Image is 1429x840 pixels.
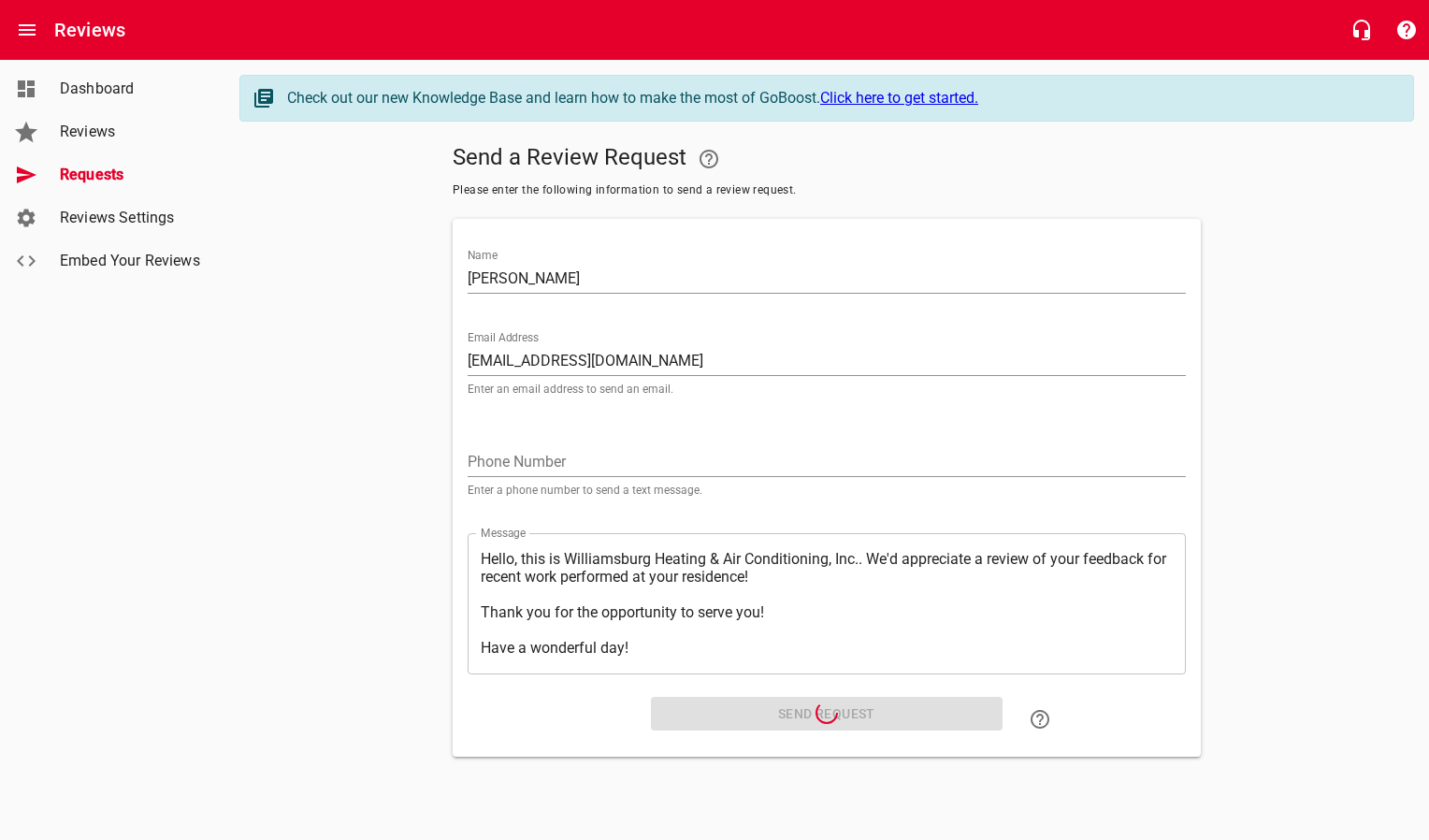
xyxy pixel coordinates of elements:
[453,137,1201,181] h5: Send a Review Request
[1339,7,1384,52] button: Live Chat
[468,485,1186,496] p: Enter a phone number to send a text message.
[453,181,1201,200] span: Please enter the following information to send a review request.
[287,87,1394,109] div: Check out our new Knowledge Base and learn how to make the most of GoBoost.
[54,15,125,45] h6: Reviews
[468,384,1186,395] p: Enter an email address to send an email.
[820,89,978,107] a: Click here to get started.
[5,7,50,52] button: Open drawer
[468,332,539,343] label: Email Address
[1018,697,1062,742] a: Learn how to "Send a Review Request"
[60,250,202,272] span: Embed Your Reviews
[60,207,202,229] span: Reviews Settings
[468,250,498,261] label: Name
[60,164,202,186] span: Requests
[686,137,731,181] a: Your Google or Facebook account must be connected to "Send a Review Request"
[60,121,202,143] span: Reviews
[481,550,1173,657] textarea: Hello, this is Williamsburg Heating & Air Conditioning, Inc.. We'd appreciate a review of your fe...
[1384,7,1429,52] button: Support Portal
[60,78,202,100] span: Dashboard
